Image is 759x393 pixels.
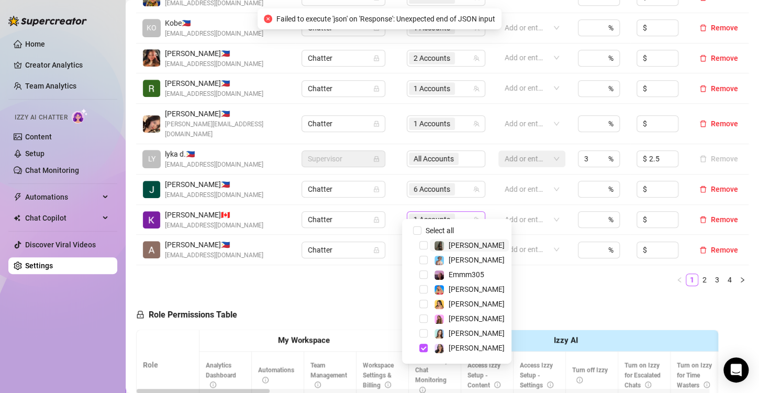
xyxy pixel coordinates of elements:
img: Chat Copilot [14,214,20,222]
span: info-circle [210,381,216,388]
span: 1 Accounts [414,118,450,129]
span: Team Management [310,362,347,389]
span: 1 Accounts [409,82,455,95]
span: Izzy AI Chatter [15,113,68,123]
span: team [473,121,479,127]
span: info-circle [704,381,710,388]
li: Next Page [736,274,749,286]
img: Brandy [434,241,444,250]
a: Content [25,133,52,141]
a: 2 [699,274,710,286]
span: lock [373,156,379,162]
span: KO [147,22,157,34]
span: [EMAIL_ADDRESS][DOMAIN_NAME] [165,59,263,69]
span: lock [373,216,379,223]
span: 6 Accounts [414,183,450,195]
span: Turn off Izzy [572,366,608,384]
span: Select tree node [419,314,428,323]
span: Select all [421,225,458,236]
button: Remove [695,244,742,256]
span: lock [373,85,379,92]
span: 6 Accounts [409,183,455,195]
span: info-circle [315,381,321,388]
a: Team Analytics [25,82,76,90]
span: close-circle [264,15,272,23]
span: [PERSON_NAME] 🇵🇭 [165,179,263,190]
span: Select tree node [419,344,428,352]
span: info-circle [262,377,269,383]
span: Chatter [308,181,379,197]
img: Jocelyn [434,300,444,309]
button: Remove [695,21,742,34]
span: [PERSON_NAME] [449,329,505,337]
img: Ashley [434,285,444,294]
span: Access Izzy Setup - Settings [520,362,553,389]
span: team [473,216,479,223]
span: Chatter [308,50,379,66]
span: [PERSON_NAME] 🇵🇭 [165,108,289,119]
span: [PERSON_NAME] 🇵🇭 [165,239,263,250]
span: [PERSON_NAME] 🇨🇦 [165,209,263,221]
span: [PERSON_NAME] [449,314,505,323]
span: [PERSON_NAME][EMAIL_ADDRESS][DOMAIN_NAME] [165,119,289,139]
img: Vanessa [434,256,444,265]
span: Remove [711,185,738,193]
a: Creator Analytics [25,57,109,73]
a: Discover Viral Videos [25,241,96,249]
span: Select tree node [419,241,428,249]
a: 3 [711,274,723,286]
span: Select tree node [419,300,428,308]
button: Remove [695,117,742,130]
a: Chat Monitoring [25,166,79,174]
span: 1 Accounts [414,214,450,225]
span: Chatter [308,242,379,258]
span: 1 Accounts [414,83,450,94]
span: Workspace Settings & Billing [363,362,394,389]
button: left [673,274,686,286]
span: [PERSON_NAME] [449,241,505,249]
button: Remove [695,183,742,195]
span: Chatter [308,212,379,227]
span: Select tree node [419,270,428,279]
span: Remove [711,24,738,32]
span: 1 Accounts [409,213,455,226]
span: Remove [711,84,738,93]
span: lock [373,121,379,127]
span: 2 Accounts [409,52,455,64]
li: 4 [723,274,736,286]
span: delete [699,24,707,31]
span: delete [699,120,707,127]
span: Remove [711,119,738,128]
span: delete [699,185,707,193]
div: Open Intercom Messenger [723,357,749,383]
span: [EMAIL_ADDRESS][DOMAIN_NAME] [165,160,263,170]
span: info-circle [576,377,583,383]
span: lock [373,186,379,192]
span: lock [373,247,379,253]
span: Kobe 🇵🇭 [165,17,263,29]
img: Ari [434,314,444,324]
span: info-circle [419,387,426,393]
span: Remove [711,54,738,62]
li: 3 [711,274,723,286]
span: [EMAIL_ADDRESS][DOMAIN_NAME] [165,221,263,231]
h5: Role Permissions Table [136,309,237,321]
span: lock [136,310,144,319]
span: [PERSON_NAME] [449,300,505,308]
span: lyka d. 🇵🇭 [165,148,263,160]
span: Chatter [308,81,379,96]
span: Turn on Izzy for Escalated Chats [624,362,661,389]
span: delete [699,85,707,92]
span: Access Izzy Setup - Content [467,362,500,389]
img: logo-BBDzfeDw.svg [8,16,87,26]
span: 1 Accounts [409,117,455,130]
span: info-circle [385,381,391,388]
span: Automations [25,189,99,205]
span: Supervisor [308,151,379,167]
a: Setup [25,149,44,158]
span: info-circle [494,381,500,388]
button: Remove [695,152,742,165]
li: Previous Page [673,274,686,286]
span: Chatter [308,116,379,132]
span: info-circle [547,381,553,388]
